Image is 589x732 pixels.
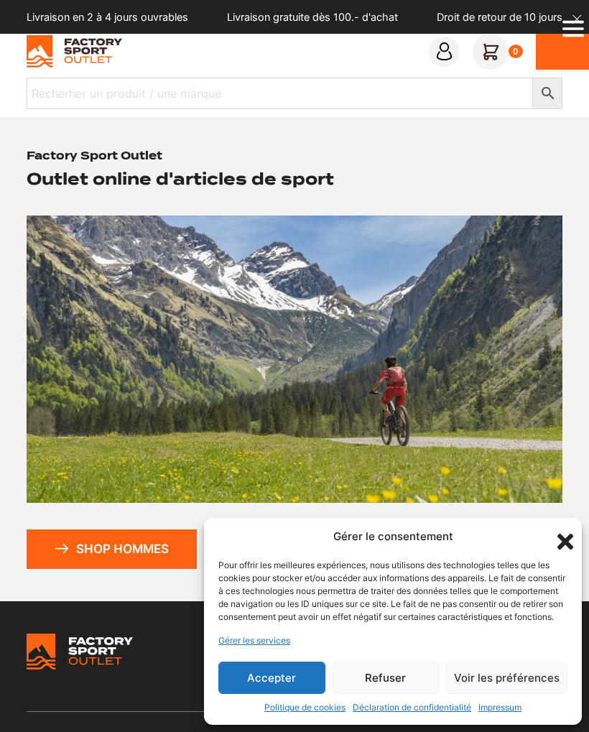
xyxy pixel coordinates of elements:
p: Droit de retour de 10 jours [437,9,562,25]
img: Bricks Woocommerce Starter [27,634,132,670]
h1: Factory Sport Outlet [27,149,162,163]
a: Impressum [478,701,521,714]
a: Politique de cookies [264,701,345,714]
button: Refuser [333,662,440,694]
h2: Outlet online d'articles de sport [27,170,334,190]
div: Pour offrir les meilleures expériences, nous utilisons des technologies telles que les cookies po... [218,559,566,624]
div: Fermer la boîte de dialogue [553,529,567,544]
a: Gérer les services [218,634,290,647]
button: Voir les préférences [446,662,567,694]
div: Gérer le consentement [333,529,453,545]
input: Recherher un produit / une marque [27,78,533,109]
div: Open Menu [562,14,584,48]
button: dismiss [565,7,589,32]
img: Factory Sport Outlet [27,35,122,68]
p: Livraison gratuite dès 100.- d'achat [227,9,398,25]
button: Accepter [218,662,325,694]
p: Livraison en 2 à 4 jours ouvrables [27,9,188,25]
a: Déclaration de confidentialité [353,701,471,714]
a: Shop hommes [27,529,197,569]
div: 0 [509,45,524,59]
